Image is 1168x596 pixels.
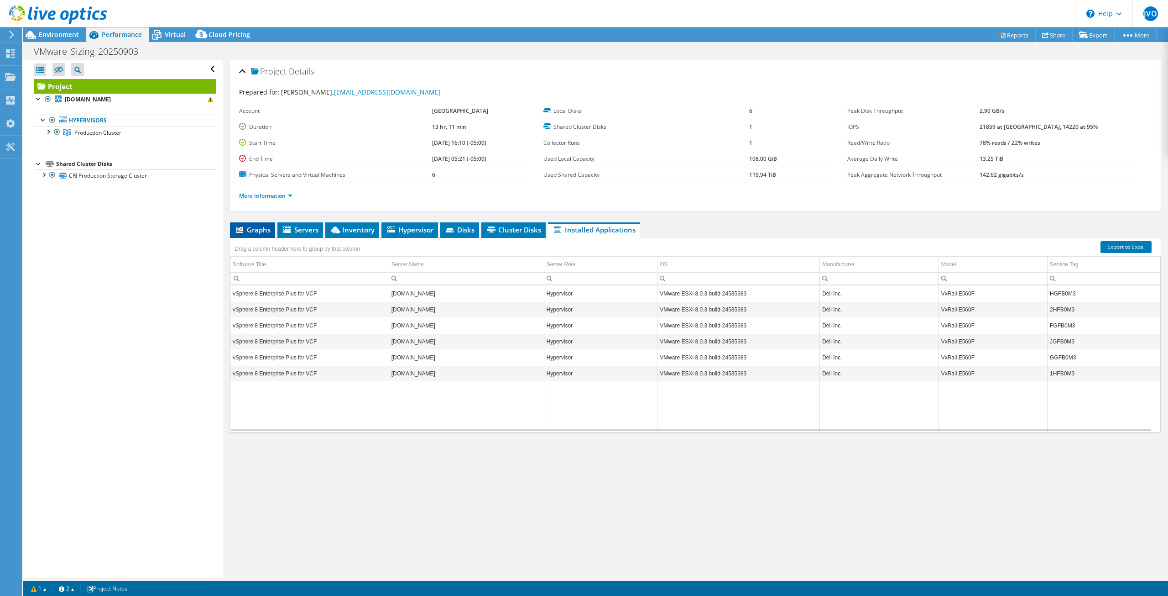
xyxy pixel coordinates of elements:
[544,301,657,317] td: Column Server Role, Value Hypervisor
[230,317,389,333] td: Column Software Title, Value vSphere 8 Enterprise Plus for VCF
[820,257,939,273] td: Manufacturer Column
[56,158,216,169] div: Shared Cluster Disks
[749,155,777,163] b: 108.00 GiB
[432,139,486,147] b: [DATE] 16:10 (-05:00)
[1048,272,1160,285] td: Column Service Tag, Filter cell
[980,107,1005,115] b: 2.90 GB/s
[1072,28,1115,42] a: Export
[939,317,1047,333] td: Column Model, Value VxRail E560F
[230,301,389,317] td: Column Software Title, Value vSphere 8 Enterprise Plus for VCF
[239,88,280,96] label: Prepared for:
[820,365,939,381] td: Column Manufacturer, Value Dell Inc.
[939,301,1047,317] td: Column Model, Value VxRail E560F
[239,192,292,200] a: More Information
[543,106,749,116] label: Local Disks
[657,333,820,349] td: Column OS, Value VMware ESXi 8.0.3 build-24585383
[980,139,1040,147] b: 78% reads / 22% writes
[657,317,820,333] td: Column OS, Value VMware ESXi 8.0.3 build-24585383
[230,365,389,381] td: Column Software Title, Value vSphere 8 Enterprise Plus for VCF
[820,301,939,317] td: Column Manufacturer, Value Dell Inc.
[65,95,111,103] b: [DOMAIN_NAME]
[386,225,433,234] span: Hypervisor
[1048,317,1160,333] td: Column Service Tag, Value FGFB0M3
[391,259,424,270] div: Server Name
[657,349,820,365] td: Column OS, Value VMware ESXi 8.0.3 build-24585383
[543,154,749,164] label: Used Local Capacity
[432,155,486,163] b: [DATE] 05:21 (-05:00)
[1048,365,1160,381] td: Column Service Tag, Value 1HFB0M3
[544,333,657,349] td: Column Server Role, Value Hypervisor
[939,349,1047,365] td: Column Model, Value VxRail E560F
[544,257,657,273] td: Server Role Column
[1048,333,1160,349] td: Column Service Tag, Value JGFB0M3
[39,30,79,39] span: Environment
[209,30,250,39] span: Cloud Pricing
[657,285,820,301] td: Column OS, Value VMware ESXi 8.0.3 build-24585383
[389,257,544,273] td: Server Name Column
[660,259,667,270] div: OS
[657,272,820,285] td: Column OS, Filter cell
[445,225,474,234] span: Disks
[52,583,81,594] a: 2
[543,170,749,179] label: Used Shared Capacity
[239,106,432,116] label: Account
[553,225,636,234] span: Installed Applications
[281,88,441,96] span: [PERSON_NAME],
[251,67,287,76] span: Project
[432,171,435,179] b: 6
[389,365,544,381] td: Column Server Name, Value bsd-ksysvxr-01.cri.uchicago.edu
[486,225,541,234] span: Cluster Disks
[80,583,134,594] a: Project Notes
[749,171,776,179] b: 119.94 TiB
[939,272,1047,285] td: Column Model, Filter cell
[432,107,488,115] b: [GEOGRAPHIC_DATA]
[980,155,1003,163] b: 13.25 TiB
[980,123,1098,131] b: 21859 at [GEOGRAPHIC_DATA], 14220 at 95%
[34,169,216,181] a: CRI Production Storage Cluster
[1048,301,1160,317] td: Column Service Tag, Value 2HFB0M3
[847,154,980,164] label: Average Daily Write
[657,365,820,381] td: Column OS, Value VMware ESXi 8.0.3 build-24585383
[389,272,544,285] td: Column Server Name, Filter cell
[230,333,389,349] td: Column Software Title, Value vSphere 8 Enterprise Plus for VCF
[939,365,1047,381] td: Column Model, Value VxRail E560F
[1035,28,1073,42] a: Share
[544,317,657,333] td: Column Server Role, Value Hypervisor
[847,122,980,132] label: IOPS
[330,225,375,234] span: Inventory
[544,285,657,301] td: Column Server Role, Value Hypervisor
[34,127,216,138] a: Production Cluster
[232,243,362,255] div: Drag a column header here to group by that column
[230,349,389,365] td: Column Software Title, Value vSphere 8 Enterprise Plus for VCF
[74,129,121,137] span: Production Cluster
[25,583,53,594] a: 1
[847,170,980,179] label: Peak Aggregate Network Throughput
[230,238,1161,432] div: Data grid
[1048,257,1160,273] td: Service Tag Column
[102,30,142,39] span: Performance
[389,301,544,317] td: Column Server Name, Value bsd-ksysvxr-04.cri.uchicago.edu
[992,28,1036,42] a: Reports
[230,272,389,285] td: Column Software Title, Filter cell
[543,122,749,132] label: Shared Cluster Disks
[239,138,432,148] label: Start Time
[239,170,432,179] label: Physical Servers and Virtual Machines
[820,349,939,365] td: Column Manufacturer, Value Dell Inc.
[1086,10,1095,18] svg: \n
[820,333,939,349] td: Column Manufacturer, Value Dell Inc.
[389,317,544,333] td: Column Server Name, Value bsd-ksysvxr-03.cri.uchicago.edu
[544,272,657,285] td: Column Server Role, Filter cell
[432,123,466,131] b: 13 hr, 11 min
[749,139,752,147] b: 1
[230,285,389,301] td: Column Software Title, Value vSphere 8 Enterprise Plus for VCF
[820,317,939,333] td: Column Manufacturer, Value Dell Inc.
[847,106,980,116] label: Peak Disk Throughput
[1048,349,1160,365] td: Column Service Tag, Value GGFB0M3
[289,66,314,77] span: Details
[34,115,216,127] a: Hypervisors
[847,138,980,148] label: Read/Write Ratio
[1114,28,1157,42] a: More
[230,257,389,273] td: Software Title Column
[389,285,544,301] td: Column Server Name, Value bsd-ksysvxr-05.cri.uchicago.edu
[939,257,1047,273] td: Model Column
